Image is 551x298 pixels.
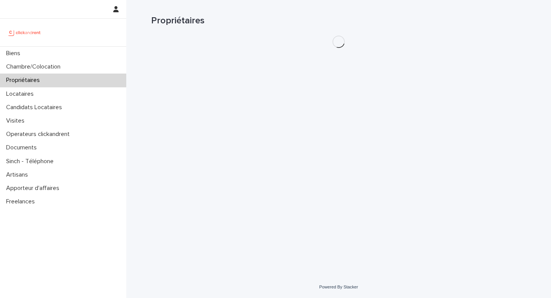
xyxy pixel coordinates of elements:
p: Biens [3,50,26,57]
p: Documents [3,144,43,151]
h1: Propriétaires [151,15,526,26]
p: Apporteur d'affaires [3,185,65,192]
p: Chambre/Colocation [3,63,67,70]
p: Freelances [3,198,41,205]
p: Operateurs clickandrent [3,131,76,138]
p: Propriétaires [3,77,46,84]
p: Sinch - Téléphone [3,158,60,165]
p: Candidats Locataires [3,104,68,111]
img: UCB0brd3T0yccxBKYDjQ [6,25,43,40]
a: Powered By Stacker [319,285,358,289]
p: Visites [3,117,31,124]
p: Artisans [3,171,34,178]
p: Locataires [3,90,40,98]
